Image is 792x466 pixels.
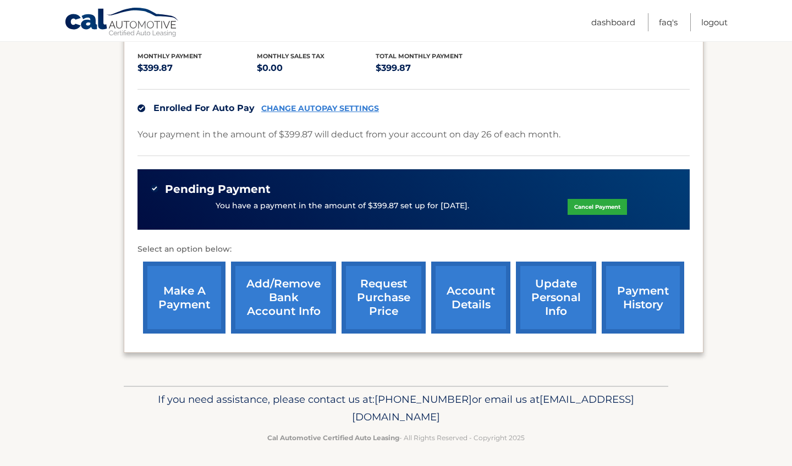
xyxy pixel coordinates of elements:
[376,52,463,60] span: Total Monthly Payment
[153,103,255,113] span: Enrolled For Auto Pay
[137,104,145,112] img: check.svg
[267,434,399,442] strong: Cal Automotive Certified Auto Leasing
[131,432,661,443] p: - All Rights Reserved - Copyright 2025
[568,199,627,215] a: Cancel Payment
[431,262,510,334] a: account details
[602,262,684,334] a: payment history
[231,262,336,334] a: Add/Remove bank account info
[352,393,634,423] span: [EMAIL_ADDRESS][DOMAIN_NAME]
[151,185,158,192] img: check-green.svg
[137,127,560,142] p: Your payment in the amount of $399.87 will deduct from your account on day 26 of each month.
[143,262,226,334] a: make a payment
[376,60,495,76] p: $399.87
[659,13,678,31] a: FAQ's
[137,243,690,256] p: Select an option below:
[261,104,379,113] a: CHANGE AUTOPAY SETTINGS
[516,262,596,334] a: update personal info
[165,182,271,196] span: Pending Payment
[342,262,426,334] a: request purchase price
[137,52,202,60] span: Monthly Payment
[257,52,324,60] span: Monthly sales Tax
[591,13,635,31] a: Dashboard
[375,393,472,406] span: [PHONE_NUMBER]
[701,13,728,31] a: Logout
[216,200,469,212] p: You have a payment in the amount of $399.87 set up for [DATE].
[64,7,180,39] a: Cal Automotive
[131,391,661,426] p: If you need assistance, please contact us at: or email us at
[137,60,257,76] p: $399.87
[257,60,376,76] p: $0.00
